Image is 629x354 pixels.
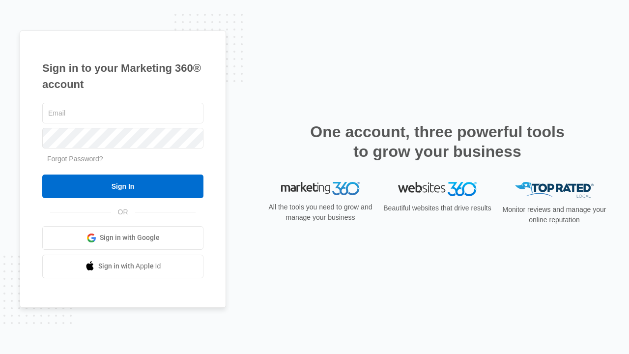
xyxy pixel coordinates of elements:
[98,261,161,271] span: Sign in with Apple Id
[42,103,203,123] input: Email
[42,60,203,92] h1: Sign in to your Marketing 360® account
[398,182,477,196] img: Websites 360
[515,182,594,198] img: Top Rated Local
[281,182,360,196] img: Marketing 360
[499,205,609,225] p: Monitor reviews and manage your online reputation
[307,122,568,161] h2: One account, three powerful tools to grow your business
[42,255,203,278] a: Sign in with Apple Id
[382,203,492,213] p: Beautiful websites that drive results
[100,233,160,243] span: Sign in with Google
[265,202,375,223] p: All the tools you need to grow and manage your business
[47,155,103,163] a: Forgot Password?
[111,207,135,217] span: OR
[42,226,203,250] a: Sign in with Google
[42,175,203,198] input: Sign In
